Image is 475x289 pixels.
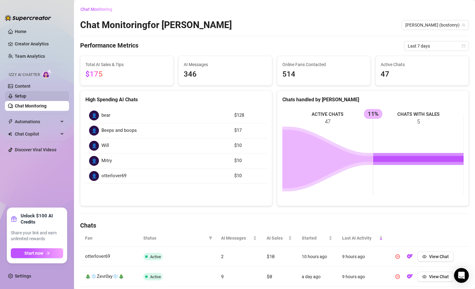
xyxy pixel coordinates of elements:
[395,254,400,259] span: pause-circle
[85,61,168,68] span: Total AI Sales & Tips
[80,4,117,14] button: Chat Monitoring
[15,129,59,139] span: Chat Copilot
[221,273,224,279] span: 9
[417,272,454,282] button: View Chat
[101,127,137,134] span: Beeps and boops
[8,132,12,136] img: Chat Copilot
[234,172,263,180] article: $10
[150,254,161,259] span: Active
[15,103,47,108] a: Chat Monitoring
[143,235,206,241] span: Status
[267,273,272,279] span: $0
[407,253,413,259] img: OF
[462,44,465,48] span: calendar
[454,268,469,283] div: Open Intercom Messenger
[282,69,365,80] span: 514
[11,216,17,222] span: gift
[8,119,13,124] span: thunderbolt
[337,230,388,247] th: Last AI Activity
[405,252,415,262] button: OF
[262,230,297,247] th: AI Sales
[297,230,337,247] th: Started
[234,157,263,165] article: $10
[80,41,138,51] h4: Performance Metrics
[405,255,415,260] a: OF
[381,61,464,68] span: Active Chats
[297,267,337,287] td: a day ago
[15,94,26,98] a: Setup
[9,72,40,78] span: Izzy AI Chatter
[429,254,449,259] span: View Chat
[89,156,99,166] div: 👤
[405,272,415,282] button: OF
[221,253,224,259] span: 2
[15,147,56,152] a: Discover Viral Videos
[101,157,112,165] span: Mitry
[15,54,45,59] a: Team Analytics
[80,221,469,230] h4: Chats
[101,172,126,180] span: otterlover69
[85,274,124,279] span: 🎄❄️Zevr0xy❄️🎄
[42,69,52,78] img: AI Chatter
[15,29,27,34] a: Home
[405,275,415,280] a: OF
[89,111,99,120] div: 👤
[297,247,337,267] td: 10 hours ago
[209,236,212,240] span: filter
[234,112,263,119] article: $128
[405,20,465,30] span: Ryan (bostonry)
[234,127,263,134] article: $17
[89,171,99,181] div: 👤
[184,61,267,68] span: AI Messages
[80,230,138,247] th: Fan
[184,69,267,80] span: 346
[15,39,64,49] a: Creator Analytics
[381,69,464,80] span: 47
[21,213,63,225] strong: Unlock $100 AI Credits
[46,251,50,255] span: arrow-right
[234,142,263,149] article: $10
[89,126,99,136] div: 👤
[342,235,378,241] span: Last AI Activity
[15,84,31,89] a: Content
[337,267,388,287] td: 9 hours ago
[337,247,388,267] td: 9 hours ago
[429,274,449,279] span: View Chat
[150,274,161,279] span: Active
[422,274,427,279] span: eye
[11,230,63,242] span: Share your link and earn unlimited rewards
[85,70,103,78] span: $175
[221,235,252,241] span: AI Messages
[207,233,214,243] span: filter
[267,235,287,241] span: AI Sales
[101,112,110,119] span: bear
[11,248,63,258] button: Start nowarrow-right
[302,235,327,241] span: Started
[216,230,262,247] th: AI Messages
[24,251,43,256] span: Start now
[5,15,51,21] img: logo-BBDzfeDw.svg
[395,274,400,279] span: pause-circle
[80,7,112,12] span: Chat Monitoring
[15,274,31,279] a: Settings
[407,273,413,279] img: OF
[462,23,465,27] span: team
[85,253,110,259] span: otterlover69
[267,253,275,259] span: $10
[15,117,59,127] span: Automations
[282,96,464,103] div: Chats handled by [PERSON_NAME]
[417,252,454,262] button: View Chat
[408,41,465,51] span: Last 7 days
[85,96,267,103] div: High Spending AI Chats
[282,61,365,68] span: Online Fans Contacted
[101,142,109,149] span: Will
[422,254,427,259] span: eye
[89,141,99,151] div: 👤
[80,19,232,31] h2: Chat Monitoring for [PERSON_NAME]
